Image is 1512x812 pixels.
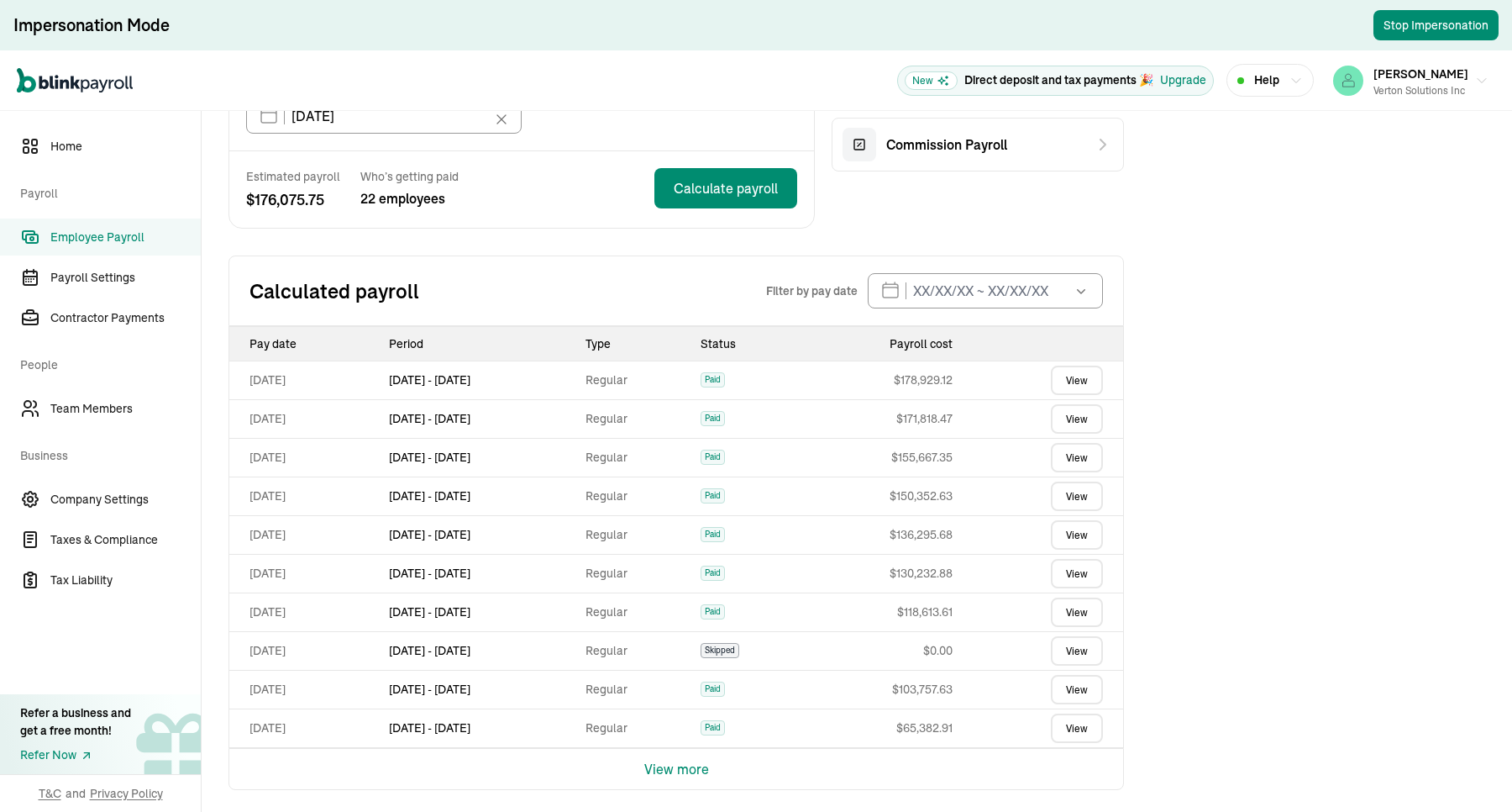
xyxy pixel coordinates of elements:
[229,593,382,631] td: [DATE]
[701,720,725,736] span: Paid
[90,785,163,802] span: Privacy Policy
[382,438,579,477] td: [DATE] - [DATE]
[229,709,382,747] td: [DATE]
[382,515,579,554] td: [DATE] - [DATE]
[896,411,953,426] span: $ 171,818.47
[1051,520,1103,550] a: View
[1373,10,1499,40] button: Stop Impersonation
[20,704,131,740] div: Refer a business and get a free month!
[229,327,382,361] th: Pay date
[360,168,459,185] span: Who’s getting paid
[890,527,953,542] span: $ 136,295.68
[246,188,340,211] span: $ 176,075.75
[20,340,191,387] span: People
[249,277,766,304] h2: Calculated payroll
[701,527,725,542] span: Paid
[701,411,725,426] span: Paid
[50,531,201,549] span: Taxes & Compliance
[694,327,801,361] th: Status
[229,399,382,438] td: [DATE]
[1051,482,1103,511] a: View
[1160,71,1206,89] div: Upgrade
[1051,443,1103,472] a: View
[766,282,858,299] span: Filter by pay date
[1051,559,1103,588] a: View
[1051,404,1103,434] a: View
[1051,366,1103,395] a: View
[579,327,694,361] th: Type
[654,168,797,208] button: Calculate payroll
[579,593,694,631] td: Regular
[701,566,725,581] span: Paid
[897,604,953,620] span: $ 118,613.61
[964,71,1153,89] p: Direct deposit and tax payments 🎉
[644,749,709,789] button: View more
[923,643,953,658] span: $ 0.00
[701,488,725,504] span: Paid
[50,269,201,287] span: Payroll Settings
[579,670,694,709] td: Regular
[50,491,201,509] span: Company Settings
[382,327,579,361] th: Period
[382,709,579,747] td: [DATE] - [DATE]
[579,631,694,670] td: Regular
[1254,71,1279,89] span: Help
[50,572,201,589] span: Tax Liability
[229,554,382,593] td: [DATE]
[50,309,201,327] span: Contractor Payments
[896,720,953,736] span: $ 65,382.91
[801,327,959,361] th: Payroll cost
[229,515,382,554] td: [DATE]
[905,71,958,90] span: New
[579,399,694,438] td: Regular
[39,785,61,802] span: T&C
[890,566,953,581] span: $ 130,232.88
[1373,83,1468,98] div: Verton Solutions Inc
[579,477,694,515] td: Regular
[579,554,694,593] td: Regular
[1051,636,1103,666] a: View
[579,438,694,477] td: Regular
[701,450,725,465] span: Paid
[1051,714,1103,743] a: View
[1326,60,1495,102] button: [PERSON_NAME]Verton Solutions Inc
[20,430,191,477] span: Business
[701,682,725,697] span: Paid
[382,670,579,709] td: [DATE] - [DATE]
[229,361,382,399] td: [DATE]
[894,372,953,388] span: $ 178,929.12
[13,13,170,37] div: Impersonation Mode
[382,631,579,670] td: [DATE] - [DATE]
[229,631,382,670] td: [DATE]
[246,168,340,185] span: Estimated payroll
[382,361,579,399] td: [DATE] - [DATE]
[890,488,953,504] span: $ 150,352.63
[886,134,1007,155] span: Commission Payroll
[1226,64,1314,97] button: Help
[382,593,579,631] td: [DATE] - [DATE]
[1373,66,1468,82] span: [PERSON_NAME]
[382,554,579,593] td: [DATE] - [DATE]
[20,746,131,764] a: Refer Now
[382,477,579,515] td: [DATE] - [DATE]
[701,372,725,388] span: Paid
[50,138,201,156] span: Home
[20,168,191,215] span: Payroll
[868,273,1103,308] input: XX/XX/XX ~ XX/XX/XX
[382,399,579,438] td: [DATE] - [DATE]
[1233,630,1512,812] div: Chat Widget
[246,98,522,134] input: XX/XX/XX
[579,361,694,399] td: Regular
[229,438,382,477] td: [DATE]
[17,56,133,105] nav: Global
[229,477,382,515] td: [DATE]
[701,643,739,658] span: Skipped
[1051,598,1103,627] a: View
[891,450,953,465] span: $ 155,667.35
[892,682,953,697] span: $ 103,757.63
[1051,675,1103,704] a: View
[579,709,694,747] td: Regular
[50,229,201,246] span: Employee Payroll
[701,604,725,620] span: Paid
